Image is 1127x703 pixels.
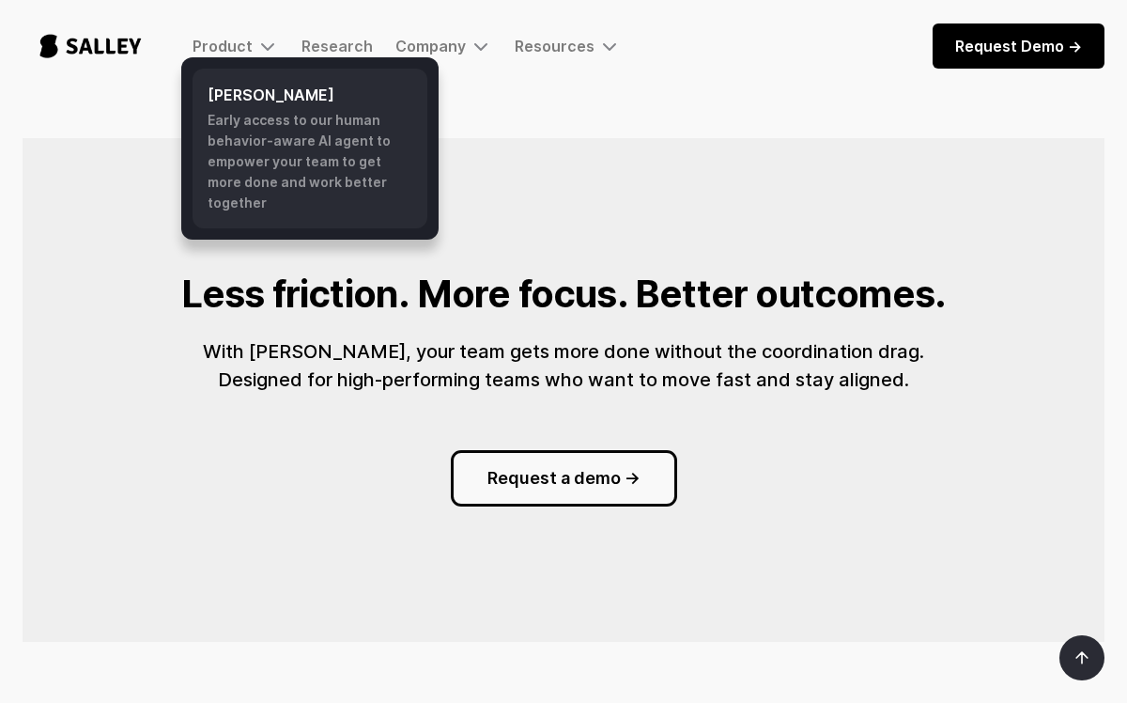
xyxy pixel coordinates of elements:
a: home [23,15,159,77]
a: Request Demo -> [933,23,1104,69]
nav: Product [181,57,439,240]
div: Resources [515,37,594,55]
div: Resources [515,35,621,57]
div: Product [193,37,253,55]
div: Company [395,35,492,57]
a: Request a demo -> [451,450,677,507]
h4: With [PERSON_NAME], your team gets more done without the coordination drag. Designed for high-per... [177,337,950,394]
h6: [PERSON_NAME] [208,84,412,106]
strong: Less friction. More focus. Better outcomes. [181,271,947,317]
div: Company [395,37,466,55]
div: Early access to our human behavior-aware AI agent to empower your team to get more done and work ... [208,110,412,213]
a: [PERSON_NAME]Early access to our human behavior-aware AI agent to empower your team to get more d... [193,69,427,228]
a: Research [301,37,373,55]
div: Product [193,35,279,57]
